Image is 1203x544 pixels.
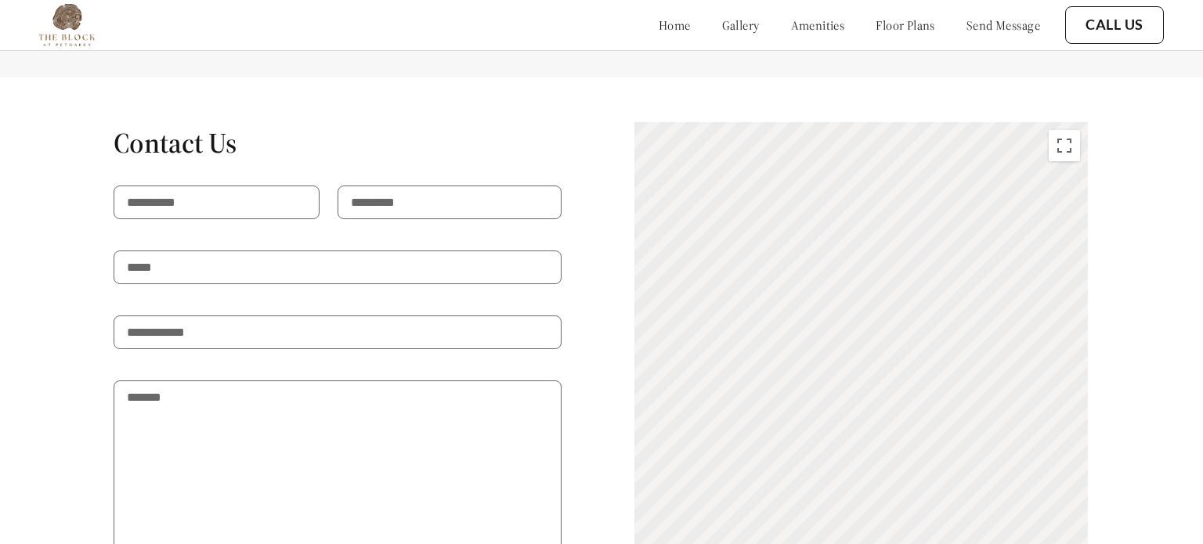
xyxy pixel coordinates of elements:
[1065,6,1164,44] button: Call Us
[722,17,760,33] a: gallery
[39,4,95,46] img: The%20Block%20at%20Petoskey%20Logo%20-%20Transparent%20Background%20(1).png
[966,17,1040,33] a: send message
[114,125,562,160] h1: Contact Us
[876,17,935,33] a: floor plans
[659,17,691,33] a: home
[1049,130,1080,161] button: Toggle fullscreen view
[1086,16,1143,34] a: Call Us
[791,17,845,33] a: amenities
